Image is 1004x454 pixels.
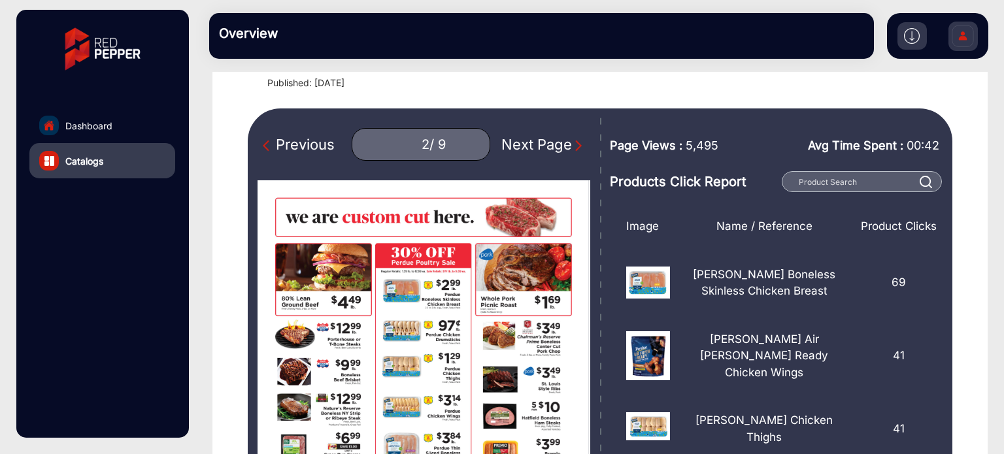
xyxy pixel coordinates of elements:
[858,218,939,235] div: Product Clicks
[808,137,903,154] span: Avg Time Spent :
[572,139,585,152] img: Next Page
[680,267,848,300] p: [PERSON_NAME] Boneless Skinless Chicken Breast
[920,176,933,188] img: prodSearch%20_white.svg
[626,331,670,380] img: 17573418110002025-09-08_19-39-27.png
[858,412,939,446] div: 41
[949,15,977,61] img: Sign%20Up.svg
[219,25,402,41] h3: Overview
[501,134,585,155] div: Next Page
[858,267,939,300] div: 69
[907,138,939,152] span: 00:42
[263,139,276,152] img: Previous Page
[670,218,858,235] div: Name / Reference
[29,143,175,178] a: Catalogs
[29,108,175,143] a: Dashboard
[267,78,972,89] h4: Published: [DATE]
[680,331,848,381] p: [PERSON_NAME] Air [PERSON_NAME] Ready Chicken Wings
[858,331,939,381] div: 41
[263,134,335,155] div: Previous
[44,156,54,166] img: catalog
[616,218,670,235] div: Image
[43,120,55,131] img: home
[782,171,941,192] input: Product Search
[56,16,150,82] img: vmg-logo
[686,137,718,154] span: 5,495
[610,174,778,189] h3: Products Click Report
[65,119,112,133] span: Dashboard
[626,412,670,440] img: 17573417960002025-09-08_19-39-10.png
[429,137,446,153] div: / 9
[904,28,920,44] img: h2download.svg
[626,267,670,299] img: 17573417910002025-09-08_19-39-03.png
[680,412,848,446] p: [PERSON_NAME] Chicken Thighs
[610,137,682,154] span: Page Views :
[65,154,103,168] span: Catalogs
